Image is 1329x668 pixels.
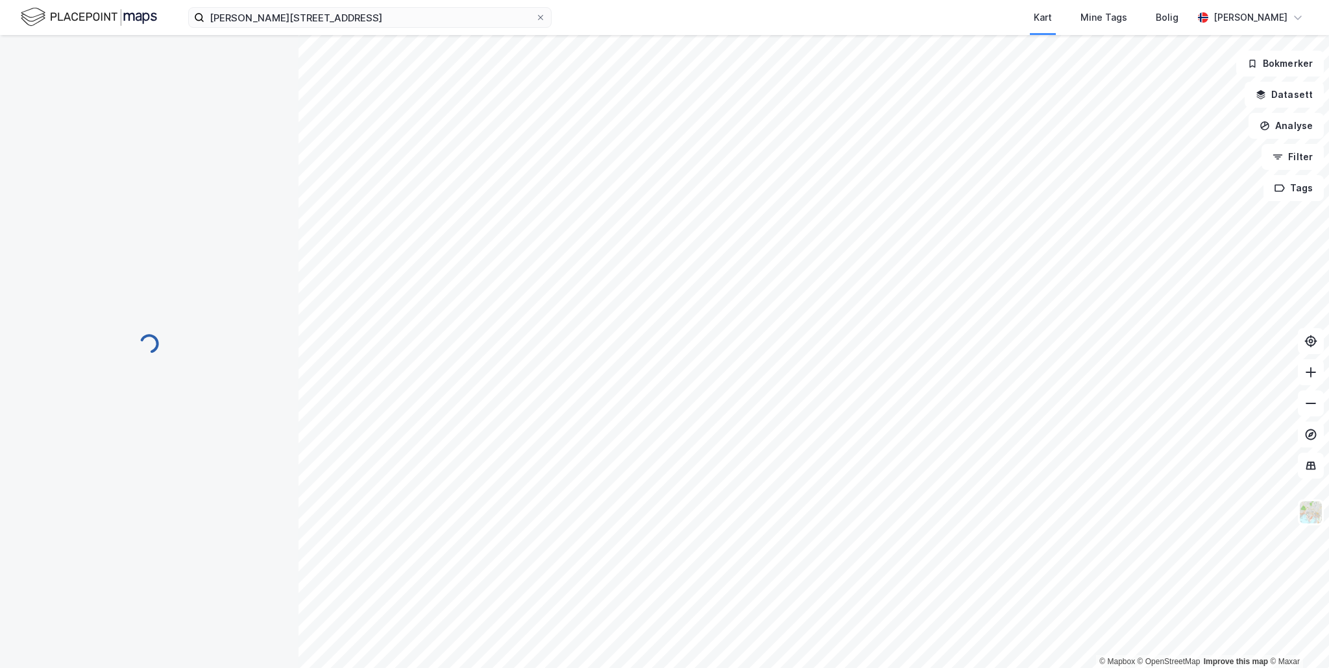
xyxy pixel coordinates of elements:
[1263,175,1324,201] button: Tags
[21,6,157,29] img: logo.f888ab2527a4732fd821a326f86c7f29.svg
[1249,113,1324,139] button: Analyse
[139,333,160,354] img: spinner.a6d8c91a73a9ac5275cf975e30b51cfb.svg
[1236,51,1324,77] button: Bokmerker
[1156,10,1178,25] div: Bolig
[1264,606,1329,668] div: Kontrollprogram for chat
[1080,10,1127,25] div: Mine Tags
[1099,657,1135,666] a: Mapbox
[204,8,535,27] input: Søk på adresse, matrikkel, gårdeiere, leietakere eller personer
[1262,144,1324,170] button: Filter
[1213,10,1287,25] div: [PERSON_NAME]
[1204,657,1268,666] a: Improve this map
[1299,500,1323,525] img: Z
[1245,82,1324,108] button: Datasett
[1138,657,1201,666] a: OpenStreetMap
[1264,606,1329,668] iframe: Chat Widget
[1034,10,1052,25] div: Kart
